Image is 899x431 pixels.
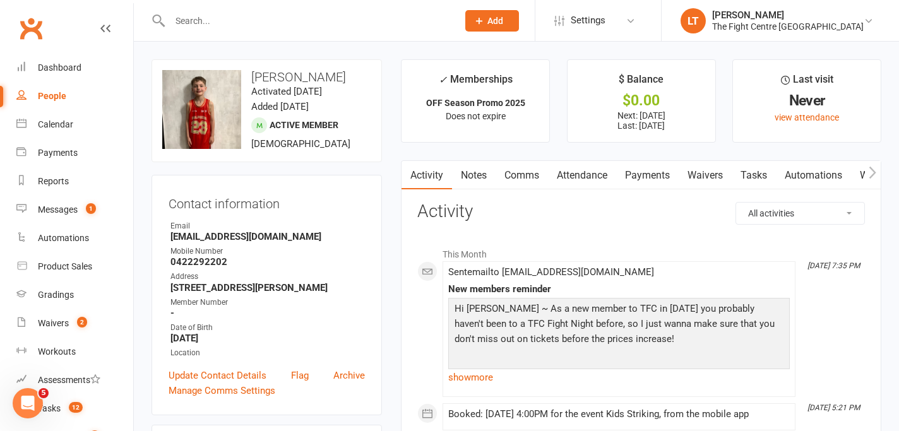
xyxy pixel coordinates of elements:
[496,161,548,190] a: Comms
[251,138,350,150] span: [DEMOGRAPHIC_DATA]
[744,94,869,107] div: Never
[170,297,365,309] div: Member Number
[77,317,87,328] span: 2
[16,54,133,82] a: Dashboard
[166,12,449,30] input: Search...
[170,256,365,268] strong: 0422292202
[16,139,133,167] a: Payments
[170,231,365,242] strong: [EMAIL_ADDRESS][DOMAIN_NAME]
[579,94,704,107] div: $0.00
[579,110,704,131] p: Next: [DATE] Last: [DATE]
[451,301,787,350] p: Hi [PERSON_NAME] ~ As a new member to TFC in [DATE] you probably haven't been to a TFC Fight Nigh...
[16,82,133,110] a: People
[38,346,76,357] div: Workouts
[170,307,365,319] strong: -
[439,71,513,95] div: Memberships
[439,74,447,86] i: ✓
[170,245,365,257] div: Mobile Number
[16,309,133,338] a: Waivers 2
[807,403,860,412] i: [DATE] 5:21 PM
[38,375,100,385] div: Assessments
[170,220,365,232] div: Email
[775,112,839,122] a: view attendance
[417,241,865,261] li: This Month
[426,98,525,108] strong: OFF Season Promo 2025
[448,284,790,295] div: New members reminder
[69,402,83,413] span: 12
[38,233,89,243] div: Automations
[13,388,43,418] iframe: Intercom live chat
[571,6,605,35] span: Settings
[38,62,81,73] div: Dashboard
[170,347,365,359] div: Location
[333,368,365,383] a: Archive
[16,394,133,423] a: Tasks 12
[38,204,78,215] div: Messages
[16,224,133,252] a: Automations
[781,71,833,94] div: Last visit
[679,161,732,190] a: Waivers
[448,409,790,420] div: Booked: [DATE] 4:00PM for the event Kids Striking, from the mobile app
[38,261,92,271] div: Product Sales
[16,167,133,196] a: Reports
[38,318,69,328] div: Waivers
[38,91,66,101] div: People
[548,161,616,190] a: Attendance
[451,368,787,416] p: There are still cheap tickets available on Eventbrite at the link below, it's an awesome TFC comm...
[465,10,519,32] button: Add
[270,120,338,130] span: Active member
[776,161,851,190] a: Automations
[16,110,133,139] a: Calendar
[251,101,309,112] time: Added [DATE]
[169,383,275,398] a: Manage Comms Settings
[446,111,506,121] span: Does not expire
[39,388,49,398] span: 5
[487,16,503,26] span: Add
[732,161,776,190] a: Tasks
[162,70,371,84] h3: [PERSON_NAME]
[448,266,654,278] span: Sent email to [EMAIL_ADDRESS][DOMAIN_NAME]
[417,202,865,221] h3: Activity
[452,161,496,190] a: Notes
[38,403,61,413] div: Tasks
[162,70,241,149] img: image1757401907.png
[170,271,365,283] div: Address
[448,369,790,386] a: show more
[807,261,860,270] i: [DATE] 7:35 PM
[402,161,452,190] a: Activity
[712,21,864,32] div: The Fight Centre [GEOGRAPHIC_DATA]
[170,333,365,344] strong: [DATE]
[16,252,133,281] a: Product Sales
[38,119,73,129] div: Calendar
[38,148,78,158] div: Payments
[16,196,133,224] a: Messages 1
[291,368,309,383] a: Flag
[16,281,133,309] a: Gradings
[169,192,365,211] h3: Contact information
[619,71,664,94] div: $ Balance
[86,203,96,214] span: 1
[38,290,74,300] div: Gradings
[15,13,47,44] a: Clubworx
[712,9,864,21] div: [PERSON_NAME]
[681,8,706,33] div: LT
[616,161,679,190] a: Payments
[170,322,365,334] div: Date of Birth
[16,366,133,394] a: Assessments
[38,176,69,186] div: Reports
[16,338,133,366] a: Workouts
[251,86,322,97] time: Activated [DATE]
[170,282,365,293] strong: [STREET_ADDRESS][PERSON_NAME]
[169,368,266,383] a: Update Contact Details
